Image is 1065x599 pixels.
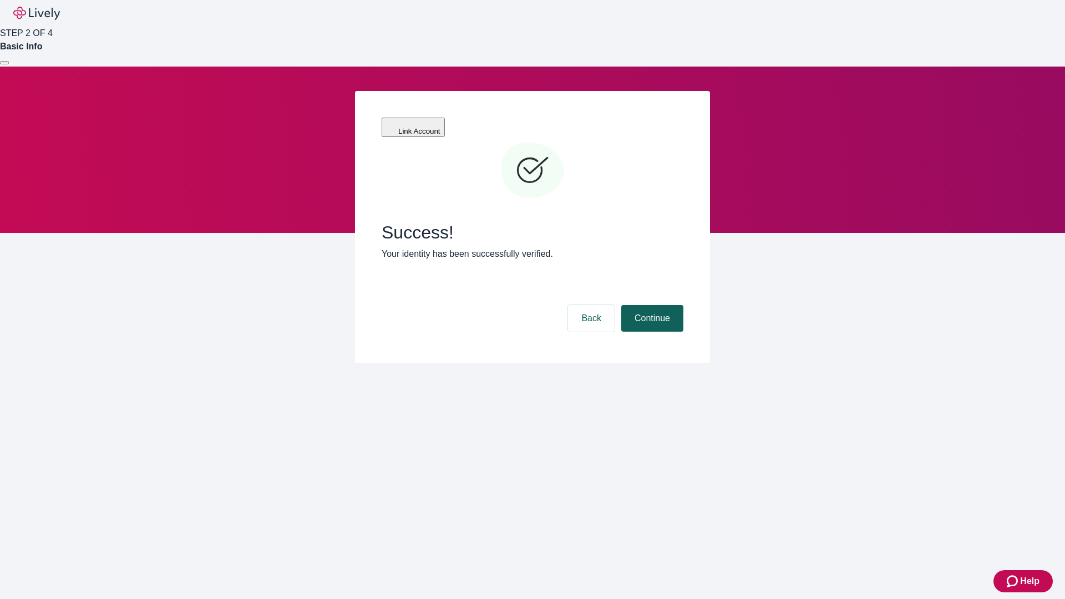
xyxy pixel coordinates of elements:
button: Back [568,305,615,332]
button: Link Account [382,118,445,137]
p: Your identity has been successfully verified. [382,247,683,261]
button: Continue [621,305,683,332]
button: Zendesk support iconHelp [993,570,1053,592]
span: Help [1020,575,1039,588]
svg: Checkmark icon [499,138,566,204]
img: Lively [13,7,60,20]
svg: Zendesk support icon [1007,575,1020,588]
span: Success! [382,222,683,243]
